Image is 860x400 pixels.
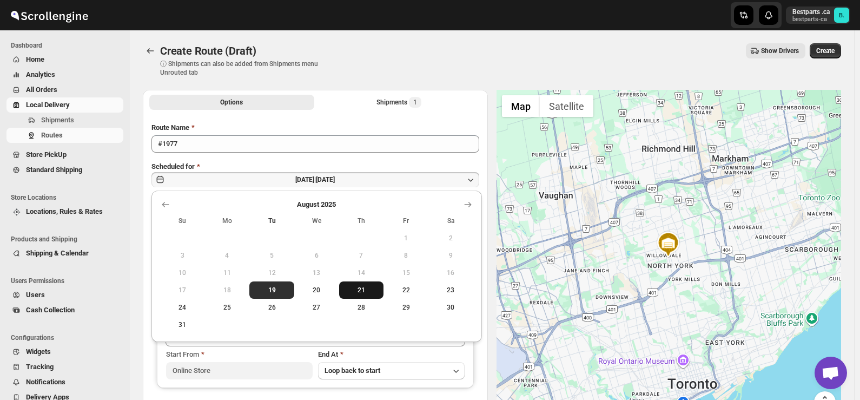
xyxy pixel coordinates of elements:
span: 15 [388,268,424,277]
span: 27 [299,303,335,312]
span: 4 [209,251,246,260]
button: Show satellite imagery [540,95,593,117]
p: ⓘ Shipments can also be added from Shipments menu Unrouted tab [160,60,330,77]
span: 18 [209,286,246,294]
span: Shipments [41,116,74,124]
button: Cash Collection [6,303,123,318]
button: User menu [786,6,850,24]
span: Bestparts .ca [834,8,849,23]
button: All Orders [6,82,123,97]
span: 16 [433,268,469,277]
text: B. [839,12,844,19]
span: 22 [388,286,424,294]
span: 28 [343,303,380,312]
button: Notifications [6,375,123,390]
p: Bestparts .ca [792,8,830,16]
button: Friday August 8 2025 [383,247,428,264]
span: Options [220,98,243,107]
span: Mo [209,217,246,225]
button: Widgets [6,344,123,359]
span: 19 [254,286,290,294]
span: Route Name [151,123,189,132]
span: Standard Shipping [26,166,82,174]
button: Saturday August 2 2025 [428,229,473,247]
input: Eg: Bengaluru Route [151,135,479,153]
th: Monday [205,212,250,229]
button: Thursday August 28 2025 [339,299,384,316]
span: 10 [164,268,201,277]
span: 21 [343,286,380,294]
th: Friday [383,212,428,229]
span: 13 [299,268,335,277]
button: Monday August 18 2025 [205,281,250,299]
button: Shipments [6,113,123,128]
span: 17 [164,286,201,294]
span: 1 [388,234,424,242]
button: Saturday August 23 2025 [428,281,473,299]
th: Thursday [339,212,384,229]
button: Show street map [502,95,540,117]
span: Shipping & Calendar [26,249,89,257]
span: 14 [343,268,380,277]
span: Dashboard [11,41,124,50]
button: Sunday August 3 2025 [160,247,205,264]
span: 3 [164,251,201,260]
div: End At [318,349,465,360]
button: Thursday August 7 2025 [339,247,384,264]
span: Sa [433,217,469,225]
span: 26 [254,303,290,312]
span: 7 [343,251,380,260]
p: bestparts-ca [792,16,830,23]
button: Wednesday August 6 2025 [294,247,339,264]
a: Open chat [815,357,847,389]
button: Friday August 15 2025 [383,264,428,281]
span: Users [26,291,45,299]
span: 9 [433,251,469,260]
span: Start From [166,350,199,358]
button: Tuesday August 12 2025 [249,264,294,281]
span: Cash Collection [26,306,75,314]
button: Thursday August 21 2025 [339,281,384,299]
button: Wednesday August 27 2025 [294,299,339,316]
span: 30 [433,303,469,312]
span: 24 [164,303,201,312]
span: Th [343,217,380,225]
span: 2 [433,234,469,242]
button: Sunday August 31 2025 [160,316,205,333]
button: Saturday August 16 2025 [428,264,473,281]
span: Products and Shipping [11,235,124,244]
span: Loop back to start [325,366,380,375]
button: Sunday August 24 2025 [160,299,205,316]
button: Friday August 29 2025 [383,299,428,316]
span: 29 [388,303,424,312]
span: 25 [209,303,246,312]
button: Routes [6,128,123,143]
button: Friday August 22 2025 [383,281,428,299]
span: Configurations [11,333,124,342]
button: Wednesday August 20 2025 [294,281,339,299]
span: Local Delivery [26,101,70,109]
span: Store PickUp [26,150,67,159]
span: [DATE] | [295,176,316,183]
span: Store Locations [11,193,124,202]
span: Fr [388,217,424,225]
span: We [299,217,335,225]
span: Home [26,55,44,63]
span: 31 [164,320,201,329]
button: Show next month, September 2025 [460,197,475,212]
span: 5 [254,251,290,260]
button: Sunday August 10 2025 [160,264,205,281]
button: Selected Shipments [316,95,481,110]
button: Saturday August 30 2025 [428,299,473,316]
button: Monday August 25 2025 [205,299,250,316]
button: Routes [143,43,158,58]
span: Su [164,217,201,225]
span: Show Drivers [761,47,799,55]
button: Home [6,52,123,67]
button: Today Tuesday August 19 2025 [249,281,294,299]
button: Analytics [6,67,123,82]
button: Tracking [6,359,123,375]
button: Locations, Rules & Rates [6,204,123,219]
span: 12 [254,268,290,277]
th: Sunday [160,212,205,229]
